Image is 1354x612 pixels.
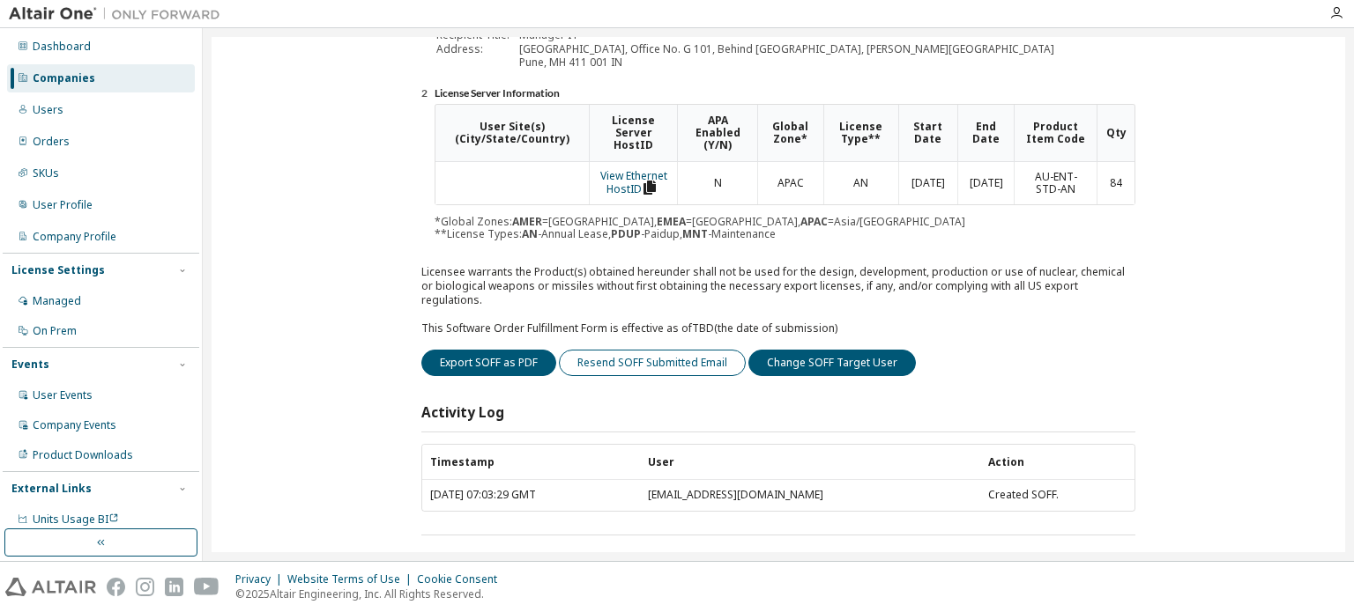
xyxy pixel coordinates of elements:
button: Resend SOFF Submitted Email [559,350,746,376]
p: © 2025 Altair Engineering, Inc. All Rights Reserved. [235,586,508,601]
th: Action [980,445,1135,479]
th: Start Date [898,105,957,161]
td: [DATE] [957,162,1014,205]
li: License Server Information [435,87,1135,101]
th: APA Enabled (Y/N) [677,105,757,161]
img: instagram.svg [136,578,154,596]
th: Timestamp [422,445,639,479]
b: AN [522,226,538,241]
td: [GEOGRAPHIC_DATA], Office No. G 101, Behind [GEOGRAPHIC_DATA], [PERSON_NAME][GEOGRAPHIC_DATA] [519,43,1054,55]
div: Orders [33,135,70,149]
span: Units Usage BI [33,512,119,527]
td: N [677,162,757,205]
div: On Prem [33,324,77,338]
button: Change SOFF Target User [748,350,916,376]
div: License Settings [11,263,105,277]
div: *Global Zones: =[GEOGRAPHIC_DATA], =[GEOGRAPHIC_DATA], =Asia/[GEOGRAPHIC_DATA] **License Types: -... [435,104,1135,240]
th: Qty [1097,105,1135,161]
div: User Events [33,388,93,402]
div: Company Events [33,418,116,432]
div: Cookie Consent [417,572,508,586]
img: youtube.svg [194,578,219,596]
th: Product Item Code [1014,105,1097,161]
div: Product Downloads [33,448,133,462]
button: Export SOFF as PDF [421,350,556,376]
img: Altair One [9,5,229,23]
td: Pune, MH 411 001 IN [519,56,1054,69]
b: MNT [682,226,708,241]
td: AN [823,162,898,205]
th: License Type** [823,105,898,161]
div: Privacy [235,572,287,586]
img: facebook.svg [107,578,125,596]
th: End Date [957,105,1014,161]
th: User [639,445,979,479]
div: Managed [33,294,81,308]
td: [DATE] 07:03:29 GMT [422,480,639,511]
b: APAC [800,214,828,229]
td: Created SOFF. [980,480,1135,511]
div: User Profile [33,198,93,212]
td: [EMAIL_ADDRESS][DOMAIN_NAME] [639,480,979,511]
b: AMER [512,214,542,229]
td: Address: [436,43,517,55]
div: Dashboard [33,40,91,54]
th: Global Zone* [757,105,823,161]
div: SKUs [33,166,59,181]
b: EMEA [657,214,686,229]
th: License Server HostID [589,105,677,161]
b: PDUP [611,226,641,241]
div: External Links [11,482,92,496]
td: 84 [1097,162,1135,205]
div: Company Profile [33,230,116,244]
div: Companies [33,71,95,85]
img: linkedin.svg [165,578,183,596]
td: AU-ENT-STD-AN [1014,162,1097,205]
div: Website Terms of Use [287,572,417,586]
img: altair_logo.svg [5,578,96,596]
a: View Ethernet HostID [600,168,667,196]
h3: Activity Log [421,404,504,422]
td: APAC [757,162,823,205]
td: [DATE] [898,162,957,205]
th: User Site(s) (City/State/Country) [435,105,589,161]
div: Users [33,103,63,117]
div: Events [11,358,49,372]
